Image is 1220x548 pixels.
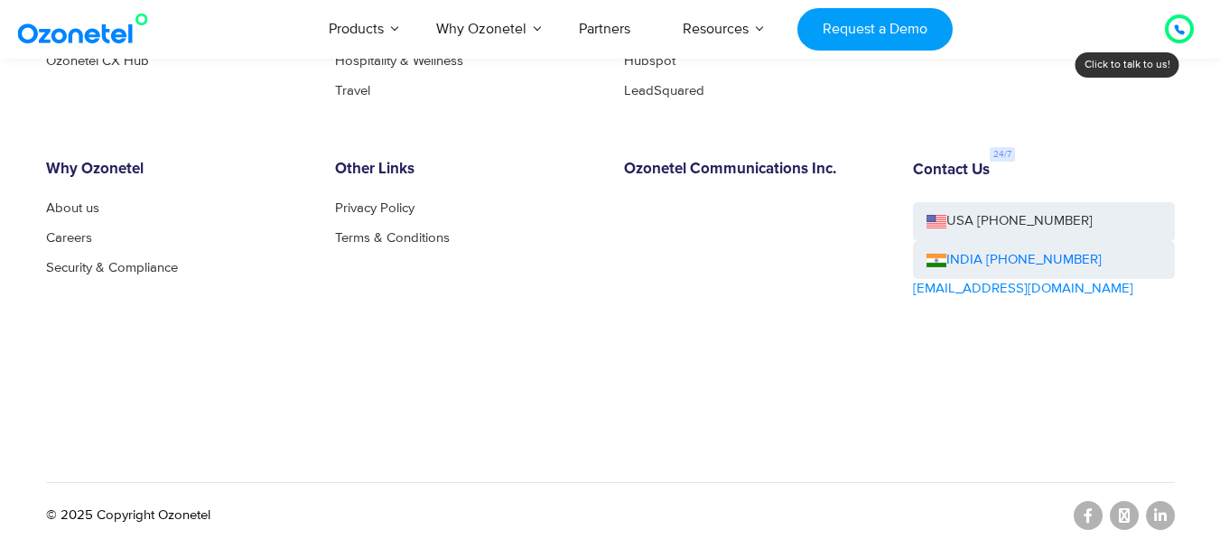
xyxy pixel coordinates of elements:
[927,254,946,267] img: ind-flag.png
[913,202,1175,241] a: USA [PHONE_NUMBER]
[335,54,463,68] a: Hospitality & Wellness
[46,201,99,215] a: About us
[624,161,886,179] h6: Ozonetel Communications Inc.
[335,201,414,215] a: Privacy Policy
[624,84,704,98] a: LeadSquared
[46,506,210,526] p: © 2025 Copyright Ozonetel
[335,231,450,245] a: Terms & Conditions
[927,250,1102,271] a: INDIA [PHONE_NUMBER]
[797,8,952,51] a: Request a Demo
[46,161,308,179] h6: Why Ozonetel
[335,161,597,179] h6: Other Links
[46,261,178,274] a: Security & Compliance
[624,54,675,68] a: Hubspot
[46,231,92,245] a: Careers
[927,215,946,228] img: us-flag.png
[335,84,370,98] a: Travel
[46,54,149,68] a: Ozonetel CX Hub
[913,279,1133,300] a: [EMAIL_ADDRESS][DOMAIN_NAME]
[913,162,990,180] h6: Contact Us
